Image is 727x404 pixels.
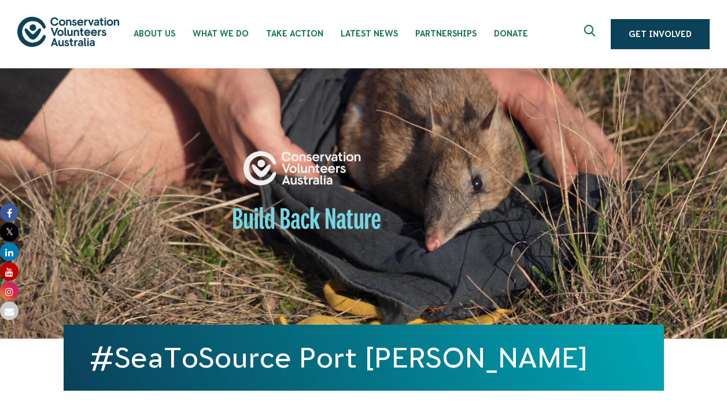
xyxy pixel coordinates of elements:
span: Latest News [341,29,398,38]
span: What We Do [193,29,249,38]
span: Expand search box [584,25,599,43]
span: Take Action [266,29,323,38]
img: logo.svg [17,17,119,46]
a: Get Involved [611,19,710,49]
span: Donate [494,29,528,38]
h1: #SeaToSource Port [PERSON_NAME] [89,342,639,373]
span: Partnerships [415,29,477,38]
span: About Us [134,29,175,38]
button: Expand search box Close search box [577,20,605,48]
